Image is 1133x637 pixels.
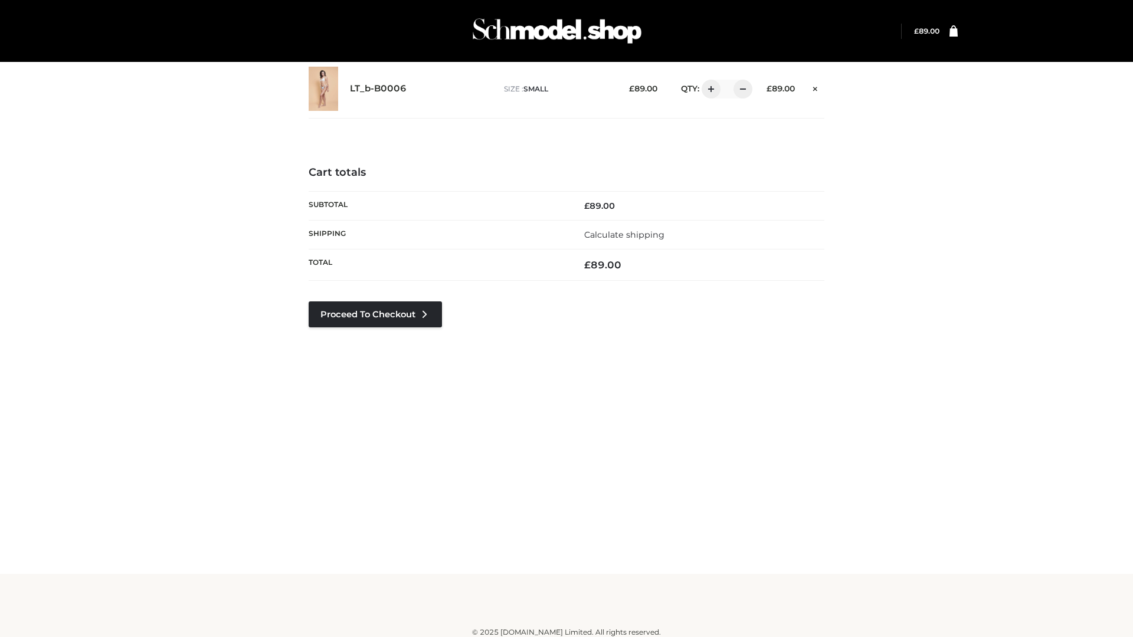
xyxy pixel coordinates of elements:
th: Shipping [309,220,566,249]
p: size : [504,84,611,94]
span: SMALL [523,84,548,93]
bdi: 89.00 [629,84,657,93]
span: £ [914,27,919,35]
bdi: 89.00 [914,27,939,35]
bdi: 89.00 [767,84,795,93]
span: £ [584,201,590,211]
a: LT_b-B0006 [350,83,407,94]
img: Schmodel Admin 964 [469,8,646,54]
th: Total [309,249,566,281]
span: £ [767,84,772,93]
a: £89.00 [914,27,939,35]
div: QTY: [669,80,748,98]
bdi: 89.00 [584,259,621,271]
span: £ [629,84,634,93]
a: Proceed to Checkout [309,301,442,327]
a: Calculate shipping [584,229,664,240]
a: Remove this item [807,80,824,95]
bdi: 89.00 [584,201,615,211]
th: Subtotal [309,191,566,220]
span: £ [584,259,591,271]
h4: Cart totals [309,166,824,179]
